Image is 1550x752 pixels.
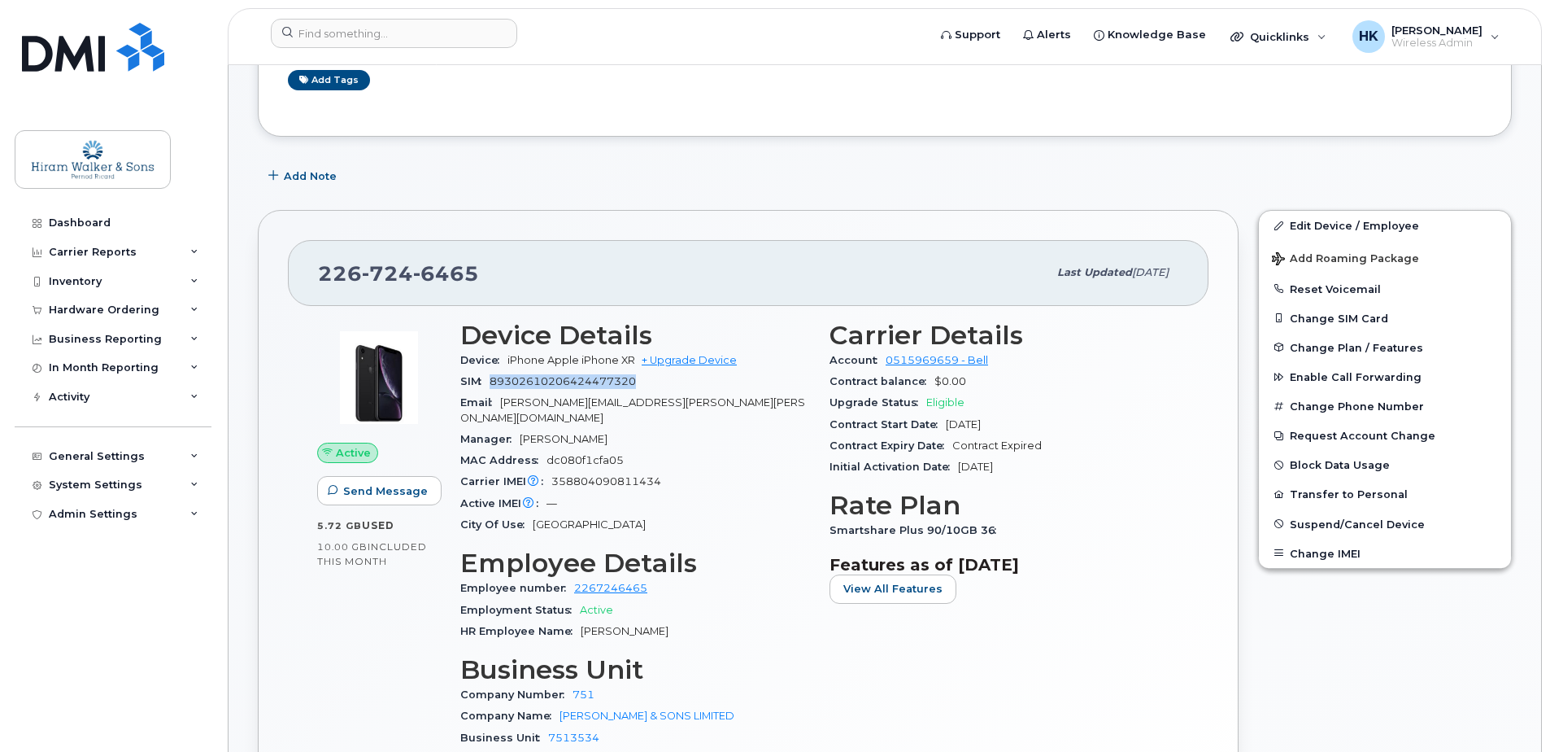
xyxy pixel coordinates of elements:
button: Send Message [317,476,442,505]
span: Contract Expired [952,439,1042,452]
span: iPhone Apple iPhone XR [507,354,635,366]
input: Find something... [271,19,517,48]
button: Add Roaming Package [1259,241,1511,274]
span: Suspend/Cancel Device [1290,518,1425,530]
h3: Device Details [460,321,810,350]
span: Add Note [284,168,337,184]
span: Add Roaming Package [1272,252,1419,268]
div: Humza Khan [1341,20,1511,53]
span: Active [336,445,371,461]
span: 226 [318,261,479,286]
div: Quicklinks [1219,20,1338,53]
span: HK [1359,27,1378,46]
a: 0515969659 - Bell [886,354,988,366]
a: Alerts [1012,19,1082,51]
span: Send Message [343,483,428,499]
span: Wireless Admin [1391,37,1483,50]
span: 10.00 GB [317,541,368,553]
h3: Features as of [DATE] [829,555,1179,575]
span: [DATE] [1132,266,1169,278]
a: [PERSON_NAME] & SONS LIMITED [559,710,734,722]
span: Contract Expiry Date [829,439,952,452]
span: [DATE] [958,461,993,473]
span: [PERSON_NAME] [1391,24,1483,37]
span: Contract balance [829,375,934,387]
span: HR Employee Name [460,625,581,637]
span: Active IMEI [460,497,546,509]
span: Enable Call Forwarding [1290,371,1422,383]
span: Support [955,27,1000,43]
span: Change Plan / Features [1290,341,1423,353]
span: — [546,497,557,509]
span: Knowledge Base [1108,27,1206,43]
span: City Of Use [460,518,533,531]
span: Employment Status [460,604,580,616]
span: Last updated [1057,266,1132,278]
h3: Rate Plan [829,491,1179,520]
span: Quicklinks [1250,30,1309,43]
span: Email [460,396,500,409]
span: [GEOGRAPHIC_DATA] [533,518,646,531]
span: Upgrade Status [829,396,926,409]
button: Change Plan / Features [1259,333,1511,362]
button: Suspend/Cancel Device [1259,509,1511,539]
span: dc080f1cfa05 [546,454,624,466]
button: Request Account Change [1259,421,1511,450]
button: Enable Call Forwarding [1259,362,1511,391]
span: included this month [317,540,427,567]
span: [PERSON_NAME][EMAIL_ADDRESS][PERSON_NAME][PERSON_NAME][DOMAIN_NAME] [460,396,805,423]
span: Eligible [926,396,964,409]
span: [PERSON_NAME] [520,433,607,445]
button: Reset Voicemail [1259,274,1511,304]
a: Knowledge Base [1082,19,1217,51]
button: Change Phone Number [1259,391,1511,421]
h3: Business Unit [460,655,810,684]
h3: Carrier Details [829,321,1179,350]
span: 89302610206424477320 [490,375,636,387]
span: Company Number [460,689,573,701]
span: View All Features [843,581,943,597]
span: Carrier IMEI [460,475,551,487]
span: Device [460,354,507,366]
span: [PERSON_NAME] [581,625,668,637]
button: View All Features [829,575,956,604]
span: MAC Address [460,454,546,466]
button: Add Note [258,161,350,190]
span: $0.00 [934,375,966,387]
span: SIM [460,375,490,387]
a: 751 [573,689,594,701]
span: Initial Activation Date [829,461,958,473]
a: Add tags [288,70,370,90]
button: Change SIM Card [1259,304,1511,333]
a: Edit Device / Employee [1259,211,1511,240]
span: Company Name [460,710,559,722]
span: Manager [460,433,520,445]
span: [DATE] [946,418,981,431]
button: Change IMEI [1259,539,1511,568]
span: Business Unit [460,732,548,744]
span: 6465 [413,261,479,286]
span: 358804090811434 [551,475,661,487]
span: Active [580,604,613,616]
span: used [362,519,394,531]
span: 724 [362,261,413,286]
a: 2267246465 [574,582,647,594]
a: 7513534 [548,732,599,744]
span: Contract Start Date [829,418,946,431]
img: image20231002-3703462-1qb80zy.jpeg [330,329,428,426]
h3: Employee Details [460,549,810,578]
span: 5.72 GB [317,520,362,531]
button: Transfer to Personal [1259,479,1511,509]
span: Smartshare Plus 90/10GB 36 [829,524,1004,536]
a: Support [930,19,1012,51]
span: Account [829,354,886,366]
span: Employee number [460,582,574,594]
button: Block Data Usage [1259,450,1511,479]
a: + Upgrade Device [642,354,737,366]
span: Alerts [1037,27,1071,43]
